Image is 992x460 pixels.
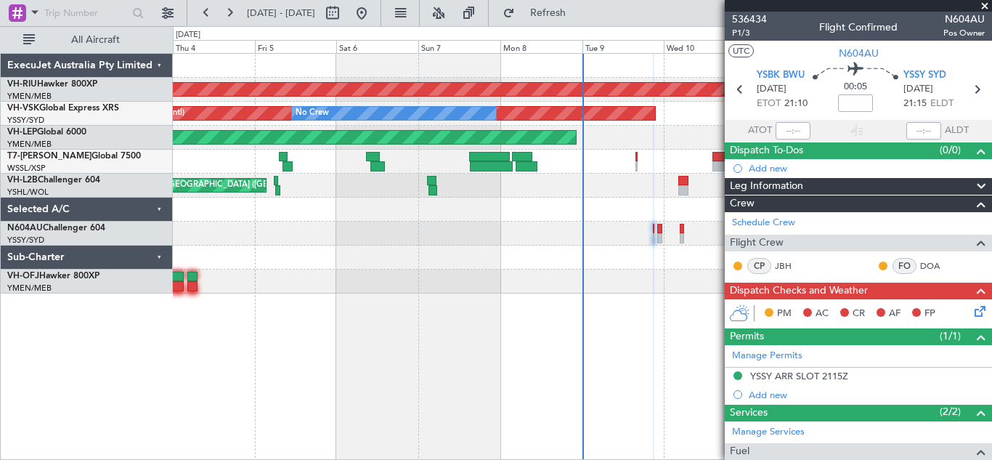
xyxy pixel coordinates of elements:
[757,97,781,111] span: ETOT
[7,176,100,185] a: VH-L2BChallenger 604
[816,307,829,321] span: AC
[730,195,755,212] span: Crew
[943,27,985,39] span: Pos Owner
[7,152,141,161] a: T7-[PERSON_NAME]Global 7500
[7,115,44,126] a: YSSY/SYD
[903,68,946,83] span: YSSY SYD
[940,404,961,419] span: (2/2)
[943,12,985,27] span: N604AU
[7,128,37,137] span: VH-LEP
[7,187,49,198] a: YSHL/WOL
[903,97,927,111] span: 21:15
[749,389,985,401] div: Add new
[748,124,772,138] span: ATOT
[500,40,582,53] div: Mon 8
[7,235,44,246] a: YSSY/SYD
[7,176,38,185] span: VH-L2B
[757,82,786,97] span: [DATE]
[732,425,805,440] a: Manage Services
[732,27,767,39] span: P1/3
[839,46,879,61] span: N604AU
[336,40,418,53] div: Sat 6
[44,2,128,24] input: Trip Number
[173,40,255,53] div: Thu 4
[730,443,749,460] span: Fuel
[940,142,961,158] span: (0/0)
[518,8,579,18] span: Refresh
[255,40,337,53] div: Fri 5
[750,370,848,382] div: YSSY ARR SLOT 2115Z
[893,258,916,274] div: FO
[776,122,810,140] input: --:--
[7,224,105,233] a: N604AUChallenger 604
[819,20,898,35] div: Flight Confirmed
[7,272,99,281] a: VH-OFJHawker 800XP
[7,80,97,89] a: VH-RIUHawker 800XP
[7,128,86,137] a: VH-LEPGlobal 6000
[7,104,119,113] a: VH-VSKGlobal Express XRS
[296,102,329,124] div: No Crew
[930,97,954,111] span: ELDT
[7,91,52,102] a: YMEN/MEB
[418,40,500,53] div: Sun 7
[7,224,43,233] span: N604AU
[7,163,46,174] a: WSSL/XSP
[7,139,52,150] a: YMEN/MEB
[732,216,795,230] a: Schedule Crew
[730,328,764,345] span: Permits
[728,44,754,57] button: UTC
[945,124,969,138] span: ALDT
[7,80,37,89] span: VH-RIU
[889,307,900,321] span: AF
[940,328,961,344] span: (1/1)
[7,152,92,161] span: T7-[PERSON_NAME]
[732,349,802,363] a: Manage Permits
[903,82,933,97] span: [DATE]
[747,258,771,274] div: CP
[730,405,768,421] span: Services
[7,104,39,113] span: VH-VSK
[920,259,953,273] a: DOA
[664,40,746,53] div: Wed 10
[38,35,153,45] span: All Aircraft
[16,28,158,52] button: All Aircraft
[176,29,200,41] div: [DATE]
[101,174,340,196] div: Unplanned Maint [GEOGRAPHIC_DATA] ([GEOGRAPHIC_DATA])
[924,307,935,321] span: FP
[757,68,805,83] span: YSBK BWU
[784,97,808,111] span: 21:10
[582,40,664,53] div: Tue 9
[496,1,583,25] button: Refresh
[844,80,867,94] span: 00:05
[730,235,784,251] span: Flight Crew
[730,142,803,159] span: Dispatch To-Dos
[247,7,315,20] span: [DATE] - [DATE]
[775,259,808,273] a: JBH
[853,307,865,321] span: CR
[732,12,767,27] span: 536434
[730,178,803,195] span: Leg Information
[7,272,39,281] span: VH-OFJ
[777,307,792,321] span: PM
[7,283,52,294] a: YMEN/MEB
[749,162,985,174] div: Add new
[730,283,868,299] span: Dispatch Checks and Weather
